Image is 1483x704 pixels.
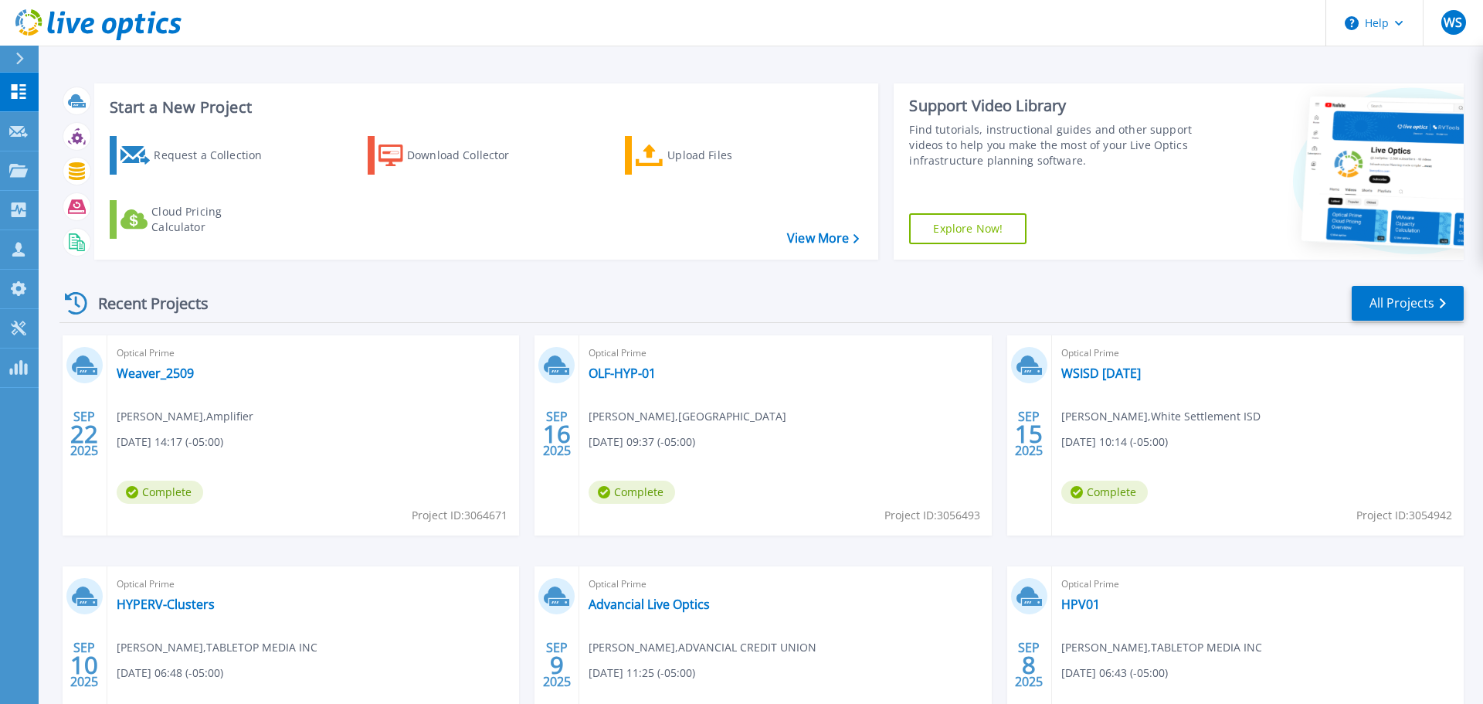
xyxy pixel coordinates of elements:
[909,122,1200,168] div: Find tutorials, instructional guides and other support videos to help you make the most of your L...
[589,576,982,593] span: Optical Prime
[151,204,275,235] div: Cloud Pricing Calculator
[70,637,99,693] div: SEP 2025
[117,366,194,381] a: Weaver_2509
[667,140,791,171] div: Upload Files
[1061,366,1141,381] a: WSISD [DATE]
[589,665,695,682] span: [DATE] 11:25 (-05:00)
[1352,286,1464,321] a: All Projects
[909,213,1027,244] a: Explore Now!
[550,658,564,672] span: 9
[1356,507,1452,524] span: Project ID: 3054942
[589,481,675,504] span: Complete
[1061,408,1261,425] span: [PERSON_NAME] , White Settlement ISD
[589,366,656,381] a: OLF-HYP-01
[1061,345,1454,362] span: Optical Prime
[110,200,282,239] a: Cloud Pricing Calculator
[1061,434,1168,451] span: [DATE] 10:14 (-05:00)
[117,434,223,451] span: [DATE] 14:17 (-05:00)
[1022,658,1036,672] span: 8
[117,665,223,682] span: [DATE] 06:48 (-05:00)
[154,140,277,171] div: Request a Collection
[70,427,98,440] span: 22
[1444,16,1462,29] span: WS
[589,345,982,362] span: Optical Prime
[589,408,786,425] span: [PERSON_NAME] , [GEOGRAPHIC_DATA]
[110,99,859,116] h3: Start a New Project
[625,136,797,175] a: Upload Files
[59,284,229,322] div: Recent Projects
[1061,481,1148,504] span: Complete
[117,345,510,362] span: Optical Prime
[1061,639,1262,656] span: [PERSON_NAME] , TABLETOP MEDIA INC
[117,408,253,425] span: [PERSON_NAME] , Amplifier
[589,597,710,612] a: Advancial Live Optics
[1061,576,1454,593] span: Optical Prime
[909,96,1200,116] div: Support Video Library
[787,231,859,246] a: View More
[1014,406,1044,462] div: SEP 2025
[589,434,695,451] span: [DATE] 09:37 (-05:00)
[1061,665,1168,682] span: [DATE] 06:43 (-05:00)
[117,639,317,656] span: [PERSON_NAME] , TABLETOP MEDIA INC
[1015,427,1043,440] span: 15
[407,140,531,171] div: Download Collector
[117,597,215,612] a: HYPERV-Clusters
[543,427,571,440] span: 16
[368,136,540,175] a: Download Collector
[117,481,203,504] span: Complete
[589,639,816,656] span: [PERSON_NAME] , ADVANCIAL CREDIT UNION
[110,136,282,175] a: Request a Collection
[884,507,980,524] span: Project ID: 3056493
[70,406,99,462] div: SEP 2025
[412,507,507,524] span: Project ID: 3064671
[1014,637,1044,693] div: SEP 2025
[1061,597,1100,612] a: HPV01
[70,658,98,672] span: 10
[542,406,572,462] div: SEP 2025
[542,637,572,693] div: SEP 2025
[117,576,510,593] span: Optical Prime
